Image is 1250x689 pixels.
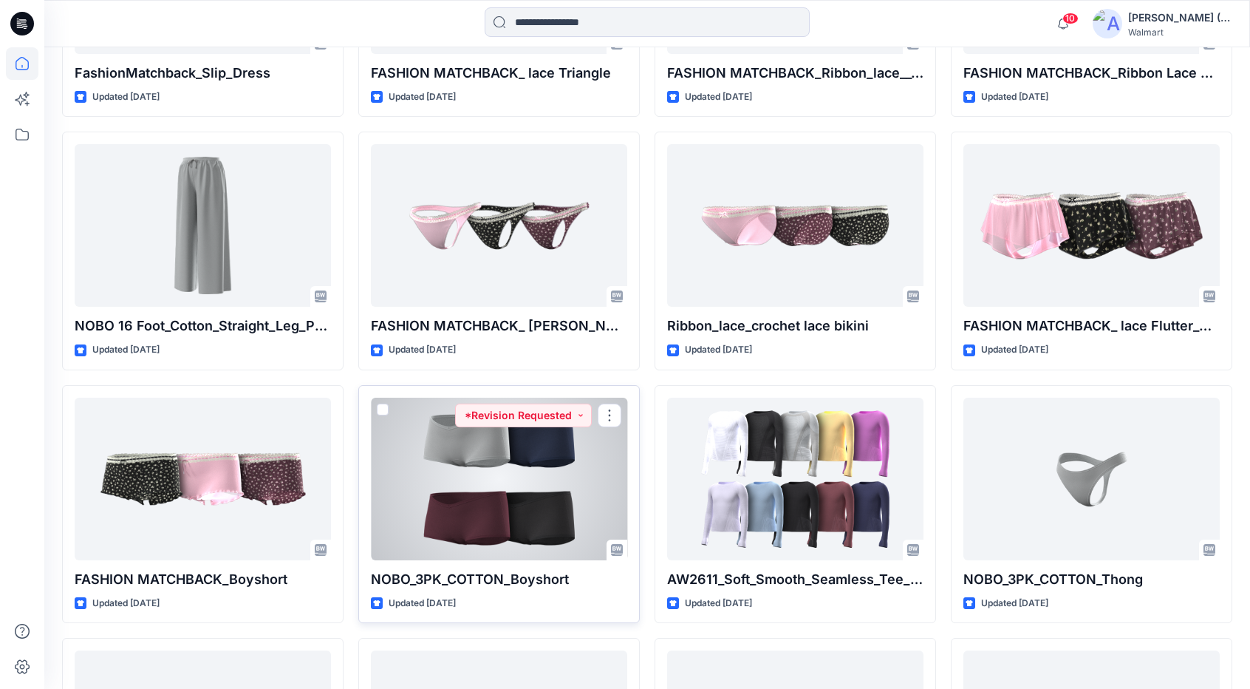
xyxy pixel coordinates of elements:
[1128,27,1232,38] div: Walmart
[963,63,1220,84] p: FASHION MATCHBACK_Ribbon Lace mesh bralette.2
[75,569,331,590] p: FASHION MATCHBACK_Boyshort
[667,398,923,560] a: AW2611_Soft_Smooth_Seamless_Tee_LS S3
[963,144,1220,307] a: FASHION MATCHBACK_ lace Flutter_Shorti
[667,144,923,307] a: Ribbon_lace_crochet lace bikini
[371,569,627,590] p: NOBO_3PK_COTTON_Boyshort
[92,342,160,358] p: Updated [DATE]
[371,398,627,560] a: NOBO_3PK_COTTON_Boyshort
[371,144,627,307] a: FASHION MATCHBACK_ lace Thongi
[75,316,331,336] p: NOBO 16 Foot_Cotton_Straight_Leg_Pant
[981,596,1048,611] p: Updated [DATE]
[371,316,627,336] p: FASHION MATCHBACK_ [PERSON_NAME]
[75,398,331,560] a: FASHION MATCHBACK_Boyshort
[981,89,1048,105] p: Updated [DATE]
[389,596,456,611] p: Updated [DATE]
[667,569,923,590] p: AW2611_Soft_Smooth_Seamless_Tee_LS S3
[667,316,923,336] p: Ribbon_lace_crochet lace bikini
[963,569,1220,590] p: NOBO_3PK_COTTON_Thong
[685,89,752,105] p: Updated [DATE]
[1128,9,1232,27] div: [PERSON_NAME] (Delta Galil)
[685,342,752,358] p: Updated [DATE]
[75,144,331,307] a: NOBO 16 Foot_Cotton_Straight_Leg_Pant
[981,342,1048,358] p: Updated [DATE]
[75,63,331,84] p: FashionMatchback_Slip_Dress
[371,63,627,84] p: FASHION MATCHBACK_ lace Triangle
[389,89,456,105] p: Updated [DATE]
[1062,13,1079,24] span: 10
[667,63,923,84] p: FASHION MATCHBACK_Ribbon_lace__Tank
[963,316,1220,336] p: FASHION MATCHBACK_ lace Flutter_Shorti
[389,342,456,358] p: Updated [DATE]
[963,398,1220,560] a: NOBO_3PK_COTTON_Thong
[92,89,160,105] p: Updated [DATE]
[92,596,160,611] p: Updated [DATE]
[1093,9,1122,38] img: avatar
[685,596,752,611] p: Updated [DATE]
